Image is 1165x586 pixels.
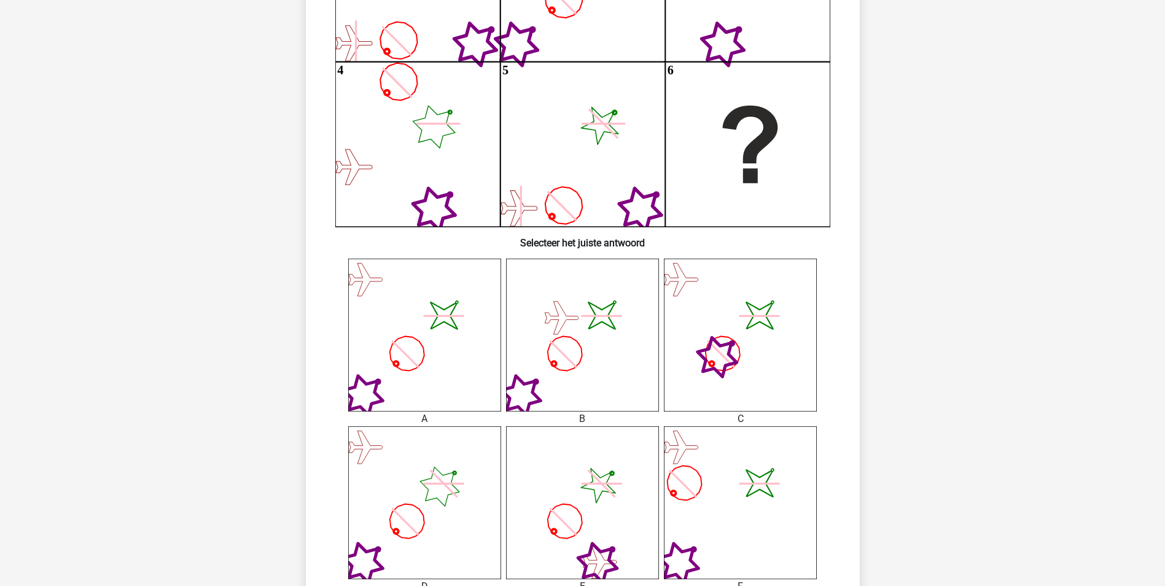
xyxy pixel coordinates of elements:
[502,63,508,77] text: 5
[667,63,673,77] text: 6
[497,412,668,426] div: B
[655,412,826,426] div: C
[339,412,510,426] div: A
[325,227,840,249] h6: Selecteer het juiste antwoord
[337,63,343,77] text: 4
